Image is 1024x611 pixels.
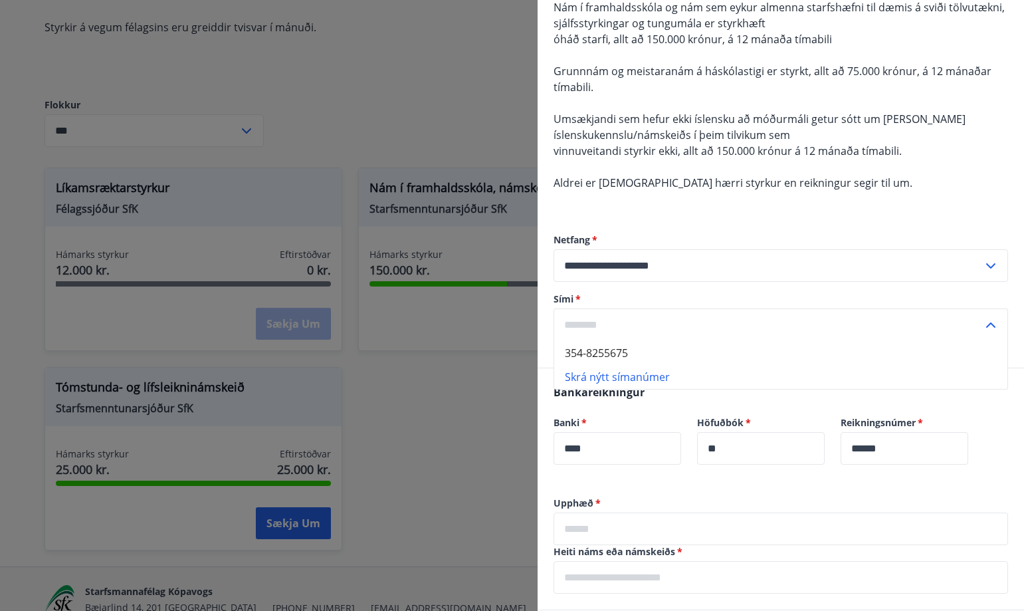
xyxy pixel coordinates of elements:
li: 354-8255675 [554,341,1007,365]
label: Reikningsnúmer [841,416,968,429]
span: Grunnnám og meistaranám á háskólastigi er styrkt, allt að 75.000 krónur, á 12 mánaðar tímabili. [554,64,991,94]
span: vinnuveitandi styrkir ekki, allt að 150.000 krónur á 12 mánaða tímabili. [554,144,902,158]
label: Upphæð [554,497,1008,510]
label: Heiti náms eða námskeiðs [554,545,1008,558]
label: Sími [554,293,1008,306]
div: Heiti náms eða námskeiðs [554,561,1008,594]
label: Banki [554,416,681,429]
li: Skrá nýtt símanúmer [554,365,1007,389]
label: Netfang [554,233,1008,247]
span: Aldrei er [DEMOGRAPHIC_DATA] hærri styrkur en reikningur segir til um. [554,176,912,190]
span: Umsækjandi sem hefur ekki íslensku að móðurmáli getur sótt um [PERSON_NAME] íslenskukennslu/námsk... [554,112,966,142]
div: Upphæð [554,513,1008,545]
label: Höfuðbók [697,416,825,429]
span: Bankareikningur [554,385,645,400]
span: óháð starfi, allt að 150.000 krónur, á 12 mánaða tímabili [554,32,832,47]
